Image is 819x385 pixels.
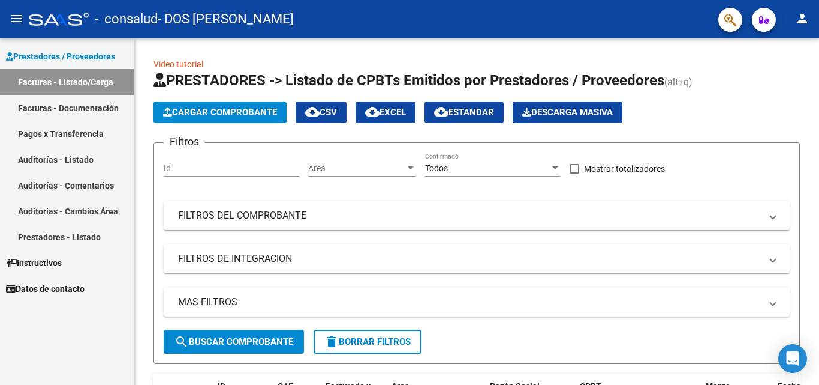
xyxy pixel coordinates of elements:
[178,252,761,265] mat-panel-title: FILTROS DE INTEGRACION
[522,107,613,118] span: Descarga Masiva
[153,72,664,89] span: PRESTADORES -> Listado de CPBTs Emitidos por Prestadores / Proveedores
[424,102,504,123] button: Estandar
[513,102,622,123] button: Descarga Masiva
[10,11,24,26] mat-icon: menu
[158,6,294,32] span: - DOS [PERSON_NAME]
[305,107,337,118] span: CSV
[308,163,405,174] span: Area
[178,296,761,309] mat-panel-title: MAS FILTROS
[365,105,380,119] mat-icon: cloud_download
[153,59,203,69] a: Video tutorial
[95,6,158,32] span: - consalud
[174,335,189,349] mat-icon: search
[6,282,85,296] span: Datos de contacto
[314,330,421,354] button: Borrar Filtros
[164,288,790,317] mat-expansion-panel-header: MAS FILTROS
[434,105,448,119] mat-icon: cloud_download
[6,50,115,63] span: Prestadores / Proveedores
[664,76,692,88] span: (alt+q)
[6,256,62,270] span: Instructivos
[795,11,809,26] mat-icon: person
[365,107,406,118] span: EXCEL
[164,330,304,354] button: Buscar Comprobante
[434,107,494,118] span: Estandar
[153,102,287,123] button: Cargar Comprobante
[178,209,761,222] mat-panel-title: FILTROS DEL COMPROBANTE
[324,336,411,347] span: Borrar Filtros
[778,344,807,373] div: Open Intercom Messenger
[305,105,320,119] mat-icon: cloud_download
[164,244,790,273] mat-expansion-panel-header: FILTROS DE INTEGRACION
[174,336,293,347] span: Buscar Comprobante
[163,107,277,118] span: Cargar Comprobante
[425,163,448,173] span: Todos
[296,102,347,123] button: CSV
[164,133,205,150] h3: Filtros
[324,335,339,349] mat-icon: delete
[513,102,622,123] app-download-masive: Descarga masiva de comprobantes (adjuntos)
[164,201,790,230] mat-expansion-panel-header: FILTROS DEL COMPROBANTE
[356,102,415,123] button: EXCEL
[584,162,665,176] span: Mostrar totalizadores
